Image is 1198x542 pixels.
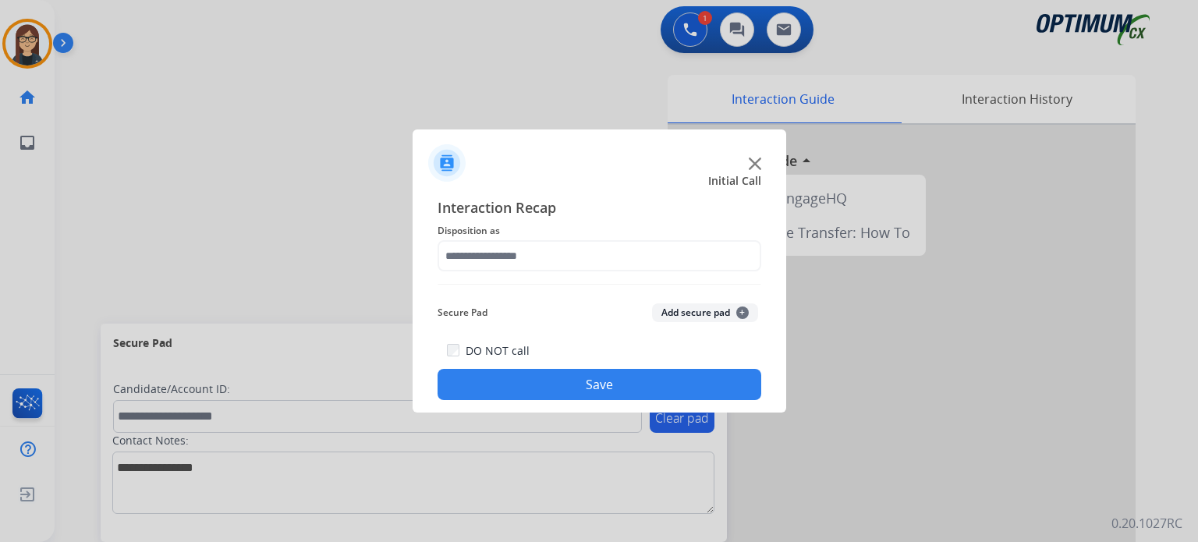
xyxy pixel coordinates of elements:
[438,197,761,221] span: Interaction Recap
[438,369,761,400] button: Save
[652,303,758,322] button: Add secure pad+
[466,343,530,359] label: DO NOT call
[708,173,761,189] span: Initial Call
[736,306,749,319] span: +
[438,303,487,322] span: Secure Pad
[438,221,761,240] span: Disposition as
[438,284,761,285] img: contact-recap-line.svg
[428,144,466,182] img: contactIcon
[1111,514,1182,533] p: 0.20.1027RC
